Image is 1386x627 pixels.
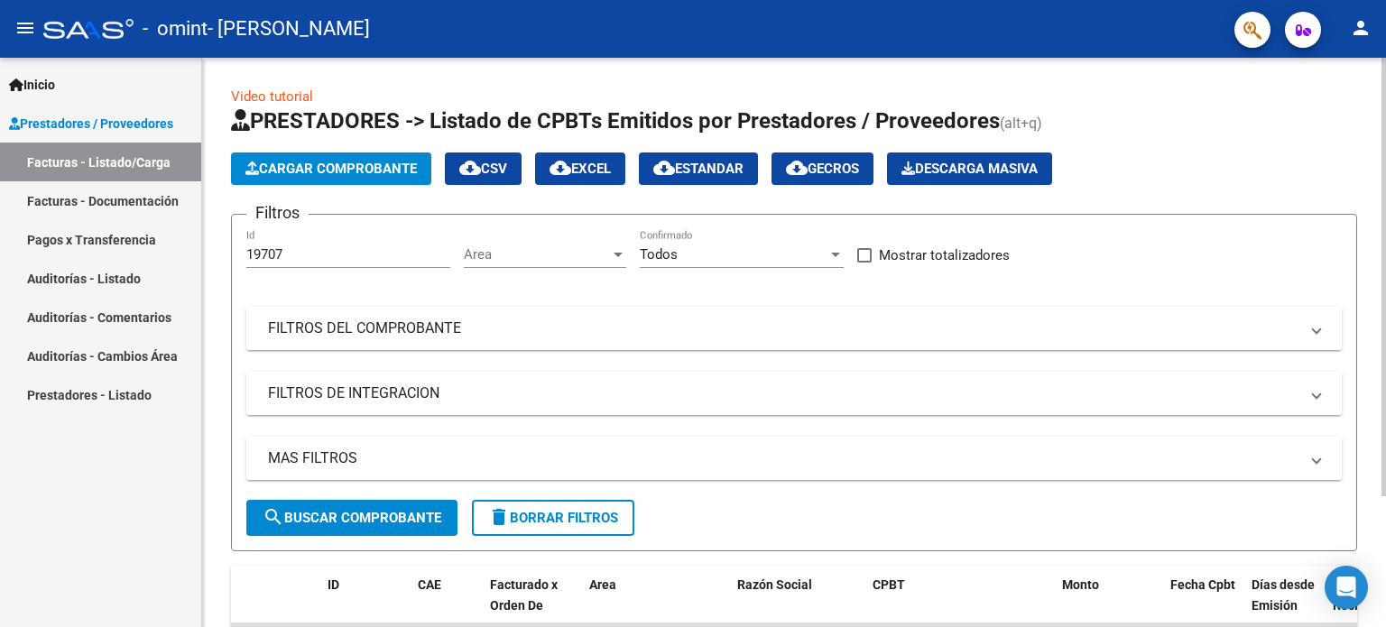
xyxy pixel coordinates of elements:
span: (alt+q) [1000,115,1042,132]
span: PRESTADORES -> Listado de CPBTs Emitidos por Prestadores / Proveedores [231,108,1000,134]
button: CSV [445,152,522,185]
span: Todos [640,246,678,263]
span: Prestadores / Proveedores [9,114,173,134]
span: Gecros [786,161,859,177]
mat-expansion-panel-header: FILTROS DE INTEGRACION [246,372,1342,415]
mat-icon: cloud_download [459,157,481,179]
span: Facturado x Orden De [490,577,558,613]
mat-panel-title: MAS FILTROS [268,448,1298,468]
span: Area [464,246,610,263]
mat-icon: search [263,506,284,528]
a: Video tutorial [231,88,313,105]
mat-expansion-panel-header: FILTROS DEL COMPROBANTE [246,307,1342,350]
span: - [PERSON_NAME] [208,9,370,49]
button: Buscar Comprobante [246,500,457,536]
span: Buscar Comprobante [263,510,441,526]
h3: Filtros [246,200,309,226]
span: CSV [459,161,507,177]
mat-panel-title: FILTROS DE INTEGRACION [268,383,1298,403]
span: Area [589,577,616,592]
button: Gecros [772,152,873,185]
mat-icon: cloud_download [786,157,808,179]
span: Estandar [653,161,744,177]
mat-icon: person [1350,17,1372,39]
mat-icon: cloud_download [550,157,571,179]
div: Open Intercom Messenger [1325,566,1368,609]
button: Descarga Masiva [887,152,1052,185]
span: Días desde Emisión [1252,577,1315,613]
mat-panel-title: FILTROS DEL COMPROBANTE [268,318,1298,338]
span: EXCEL [550,161,611,177]
span: Monto [1062,577,1099,592]
span: Fecha Recibido [1333,577,1383,613]
button: Cargar Comprobante [231,152,431,185]
span: Inicio [9,75,55,95]
span: CPBT [873,577,905,592]
span: Mostrar totalizadores [879,244,1010,266]
mat-icon: cloud_download [653,157,675,179]
app-download-masive: Descarga masiva de comprobantes (adjuntos) [887,152,1052,185]
span: Borrar Filtros [488,510,618,526]
span: Cargar Comprobante [245,161,417,177]
span: Razón Social [737,577,812,592]
mat-icon: menu [14,17,36,39]
span: ID [328,577,339,592]
button: Estandar [639,152,758,185]
mat-expansion-panel-header: MAS FILTROS [246,437,1342,480]
mat-icon: delete [488,506,510,528]
span: Descarga Masiva [901,161,1038,177]
button: Borrar Filtros [472,500,634,536]
span: CAE [418,577,441,592]
span: Fecha Cpbt [1170,577,1235,592]
span: - omint [143,9,208,49]
button: EXCEL [535,152,625,185]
